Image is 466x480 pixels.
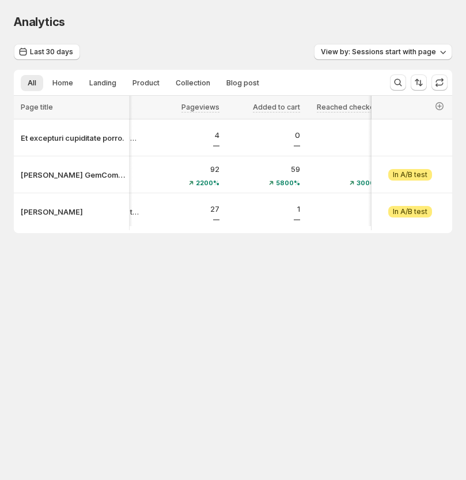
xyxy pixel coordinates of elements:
[14,15,65,29] span: Analytics
[146,129,219,141] p: 4
[226,78,259,88] span: Blog post
[21,169,126,181] button: [PERSON_NAME] GemCommerce
[21,132,126,144] button: Et excepturi cupiditate porro.
[21,103,53,111] span: Page title
[226,129,300,141] p: 0
[393,207,427,216] span: In A/B test
[307,163,381,175] p: 31
[146,203,219,215] p: 27
[30,47,73,57] span: Last 30 days
[226,163,300,175] p: 59
[52,78,73,88] span: Home
[314,44,452,60] button: View by: Sessions start with page
[411,74,427,91] button: Sort the results
[132,78,160,88] span: Product
[321,47,436,57] span: View by: Sessions start with page
[196,179,219,186] span: 2200%
[393,170,427,179] span: In A/B test
[307,203,381,215] p: 1
[390,74,406,91] button: Search and filter results
[146,163,219,175] p: 92
[14,44,80,60] button: Last 30 days
[21,206,126,217] button: [PERSON_NAME]
[226,203,300,215] p: 1
[176,78,210,88] span: Collection
[89,78,116,88] span: Landing
[276,179,300,186] span: 5800%
[181,103,219,111] span: Pageviews
[307,129,381,141] p: 0
[357,179,381,186] span: 3000%
[317,103,381,111] span: Reached checkout
[253,103,300,111] span: Added to cart
[28,78,36,88] span: All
